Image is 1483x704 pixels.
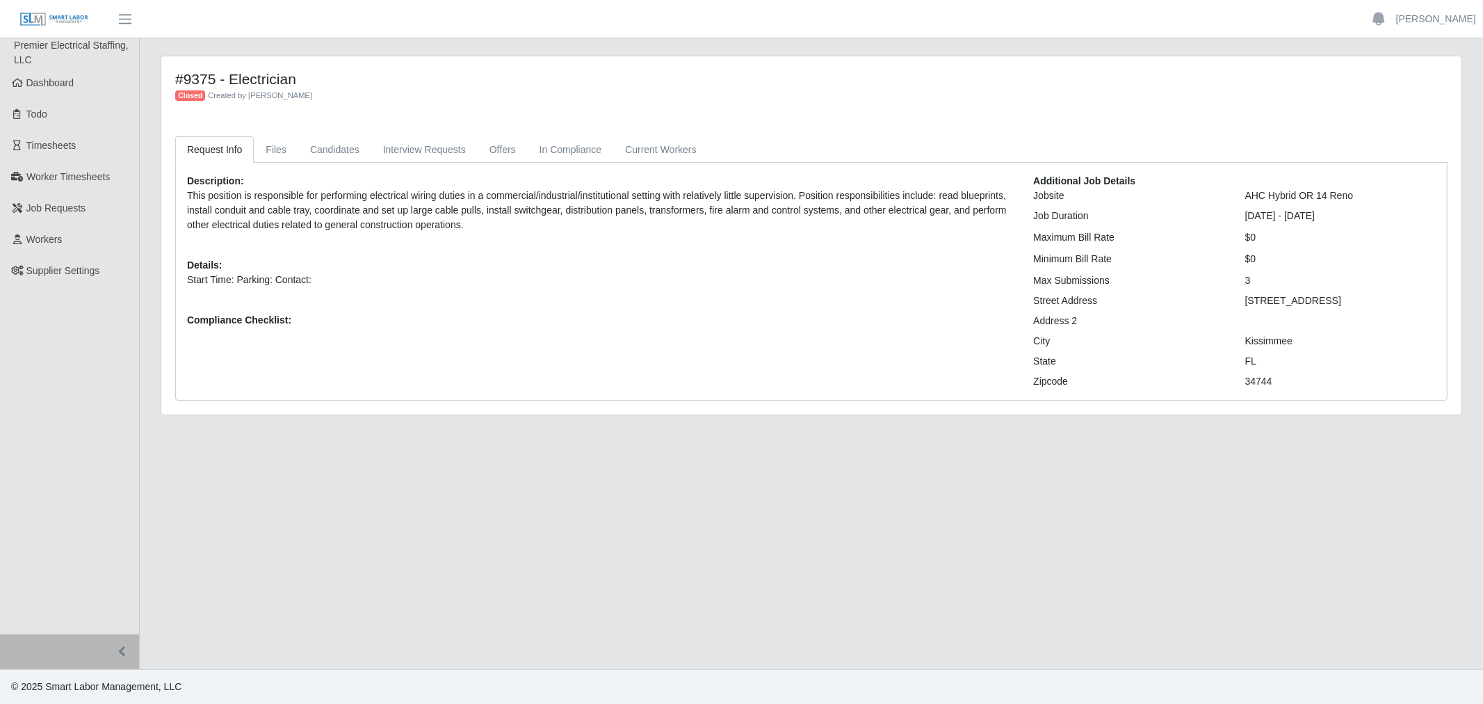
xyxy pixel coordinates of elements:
img: SLM Logo [19,12,89,27]
div: City [1023,334,1234,349]
h4: #9375 - Electrician [175,70,1124,88]
span: © 2025 Smart Labor Management, LLC [11,681,181,692]
div: 34744 [1235,374,1446,389]
a: In Compliance [528,136,614,163]
span: Todo [26,109,47,120]
p: Start Time: Parking: Contact: [187,273,1012,287]
a: Interview Requests [371,136,478,163]
div: Minimum Bill Rate [1023,252,1234,266]
div: Maximum Bill Rate [1023,230,1234,245]
span: Closed [175,90,205,102]
span: Supplier Settings [26,265,100,276]
b: Description: [187,175,244,186]
div: AHC Hybrid OR 14 Reno [1235,189,1446,203]
span: Worker Timesheets [26,171,110,182]
span: Created by [PERSON_NAME] [208,91,312,99]
div: Zipcode [1023,374,1234,389]
a: Current Workers [613,136,708,163]
div: [DATE] - [DATE] [1235,209,1446,223]
span: Job Requests [26,202,86,214]
div: FL [1235,354,1446,369]
a: Request Info [175,136,254,163]
div: $0 [1235,252,1446,266]
div: 3 [1235,273,1446,288]
b: Additional Job Details [1033,175,1135,186]
a: Offers [478,136,528,163]
p: This position is responsible for performing electrical wiring duties in a commercial/industrial/i... [187,189,1012,232]
span: Premier Electrical Staffing, LLC [14,40,129,65]
span: Dashboard [26,77,74,88]
div: $0 [1235,230,1446,245]
div: Address 2 [1023,314,1234,328]
span: Workers [26,234,63,245]
a: Candidates [298,136,371,163]
b: Details: [187,259,222,271]
div: State [1023,354,1234,369]
a: Files [254,136,298,163]
div: Kissimmee [1235,334,1446,349]
span: Timesheets [26,140,76,151]
div: Street Address [1023,294,1234,308]
div: Jobsite [1023,189,1234,203]
div: Max Submissions [1023,273,1234,288]
div: [STREET_ADDRESS] [1235,294,1446,308]
a: [PERSON_NAME] [1396,12,1476,26]
div: Job Duration [1023,209,1234,223]
b: Compliance Checklist: [187,314,291,326]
